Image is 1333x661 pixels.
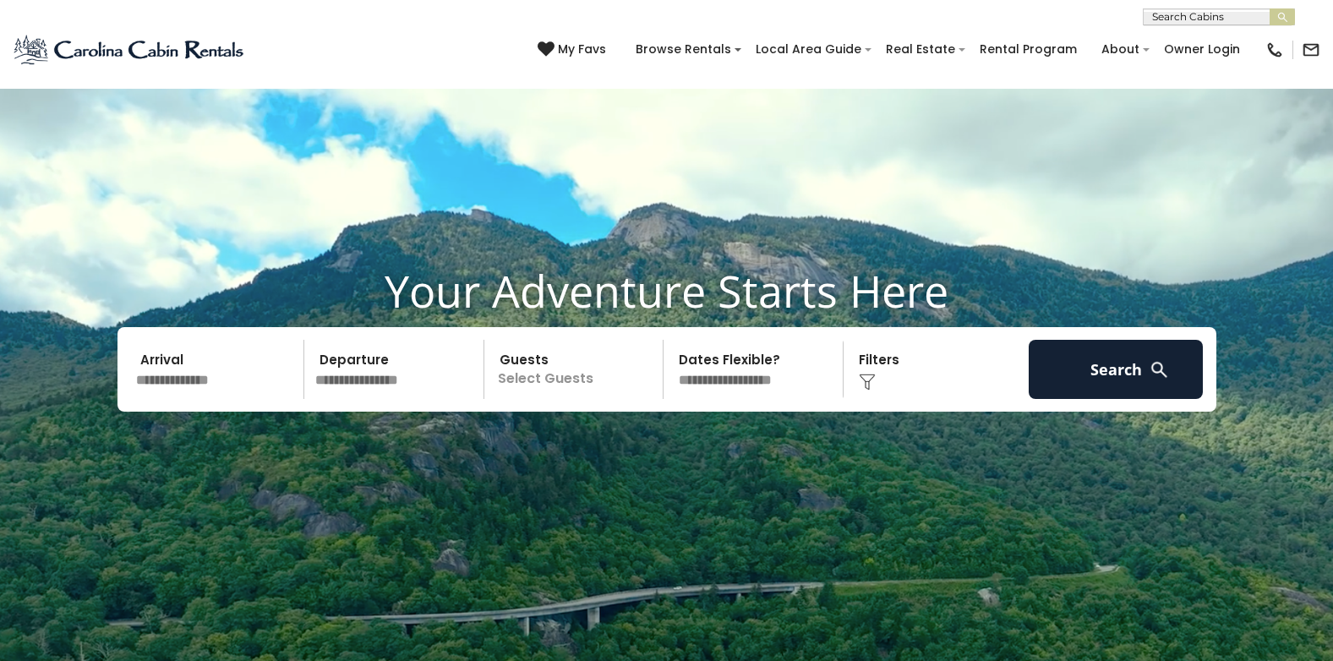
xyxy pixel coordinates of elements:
[859,374,876,391] img: filter--v1.png
[1093,36,1148,63] a: About
[1155,36,1248,63] a: Owner Login
[13,265,1320,317] h1: Your Adventure Starts Here
[489,340,664,399] p: Select Guests
[877,36,964,63] a: Real Estate
[558,41,606,58] span: My Favs
[1302,41,1320,59] img: mail-regular-black.png
[13,33,247,67] img: Blue-2.png
[1149,359,1170,380] img: search-regular-white.png
[747,36,870,63] a: Local Area Guide
[627,36,740,63] a: Browse Rentals
[971,36,1085,63] a: Rental Program
[1029,340,1204,399] button: Search
[538,41,610,59] a: My Favs
[1265,41,1284,59] img: phone-regular-black.png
